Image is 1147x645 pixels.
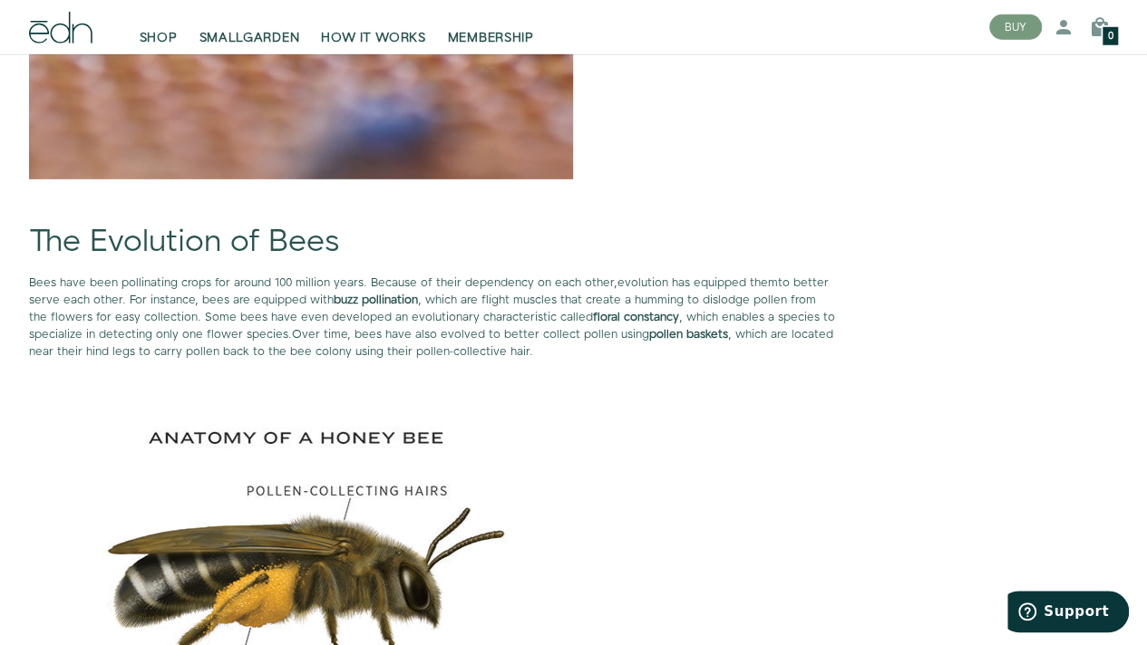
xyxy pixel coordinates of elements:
[199,29,300,47] span: SMALLGARDEN
[189,7,311,47] a: SMALLGARDEN
[29,274,835,343] span: to better serve each other. For instance, bees are equipped with , which are flight muscles that ...
[649,326,728,342] strong: pollen baskets
[437,7,545,47] a: MEMBERSHIP
[617,274,778,291] span: evolution has equipped them
[29,226,835,259] h1: The Evolution of Bees
[140,29,178,47] span: SHOP
[334,292,418,308] strong: buzz pollination
[129,7,189,47] a: SHOP
[1108,32,1113,42] span: 0
[593,309,679,325] strong: floral constancy
[29,326,833,360] span: Over time, bees have also evolved to better collect pollen using , which are located near their h...
[1007,591,1129,636] iframe: Opens a widget where you can find more information
[989,14,1042,40] button: BUY
[448,29,534,47] span: MEMBERSHIP
[321,29,425,47] span: HOW IT WORKS
[310,7,436,47] a: HOW IT WORKS
[29,274,617,291] span: Bees have been pollinating crops for around 100 million years. Because of their dependency on eac...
